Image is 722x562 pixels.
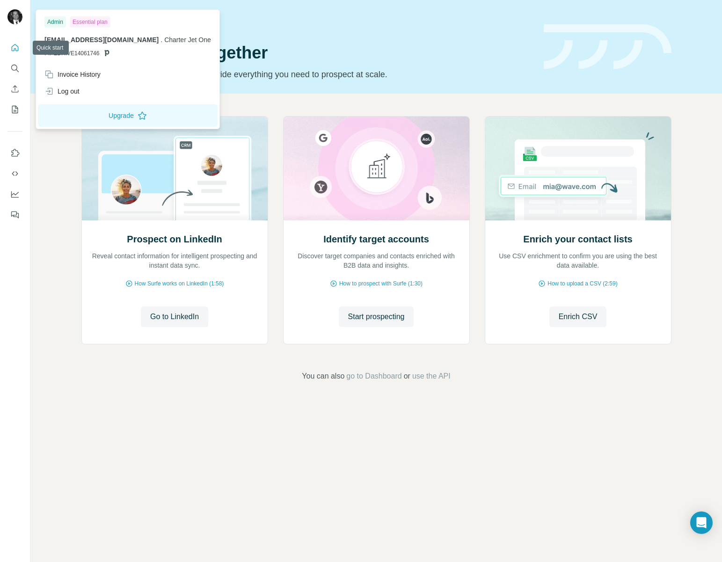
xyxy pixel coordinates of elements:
[523,233,632,246] h2: Enrich your contact lists
[81,117,268,220] img: Prospect on LinkedIn
[7,39,22,56] button: Quick start
[293,251,460,270] p: Discover target companies and contacts enriched with B2B data and insights.
[549,307,607,327] button: Enrich CSV
[346,371,401,382] button: go to Dashboard
[7,206,22,223] button: Feedback
[495,251,662,270] p: Use CSV enrichment to confirm you are using the best data available.
[690,511,713,534] div: Open Intercom Messenger
[7,101,22,118] button: My lists
[44,70,101,79] div: Invoice History
[44,16,66,28] div: Admin
[7,60,22,77] button: Search
[141,307,208,327] button: Go to LinkedIn
[160,36,162,44] span: .
[7,80,22,97] button: Enrich CSV
[81,17,532,27] div: Quick start
[81,68,532,81] p: Pick your starting point and we’ll provide everything you need to prospect at scale.
[339,307,414,327] button: Start prospecting
[302,371,344,382] span: You can also
[135,279,224,288] span: How Surfe works on LinkedIn (1:58)
[70,16,110,28] div: Essential plan
[7,186,22,203] button: Dashboard
[81,44,532,62] h1: Let’s prospect together
[323,233,429,246] h2: Identify target accounts
[150,311,199,322] span: Go to LinkedIn
[339,279,423,288] span: How to prospect with Surfe (1:30)
[38,104,218,127] button: Upgrade
[44,49,99,58] span: PIPEDRIVE14061746
[7,9,22,24] img: Avatar
[412,371,451,382] button: use the API
[7,165,22,182] button: Use Surfe API
[7,145,22,161] button: Use Surfe on LinkedIn
[485,117,671,220] img: Enrich your contact lists
[44,87,80,96] div: Log out
[44,36,159,44] span: [EMAIL_ADDRESS][DOMAIN_NAME]
[164,36,211,44] span: Charter Jet One
[544,24,671,70] img: banner
[348,311,405,322] span: Start prospecting
[404,371,410,382] span: or
[547,279,617,288] span: How to upload a CSV (2:59)
[127,233,222,246] h2: Prospect on LinkedIn
[283,117,470,220] img: Identify target accounts
[559,311,598,322] span: Enrich CSV
[91,251,258,270] p: Reveal contact information for intelligent prospecting and instant data sync.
